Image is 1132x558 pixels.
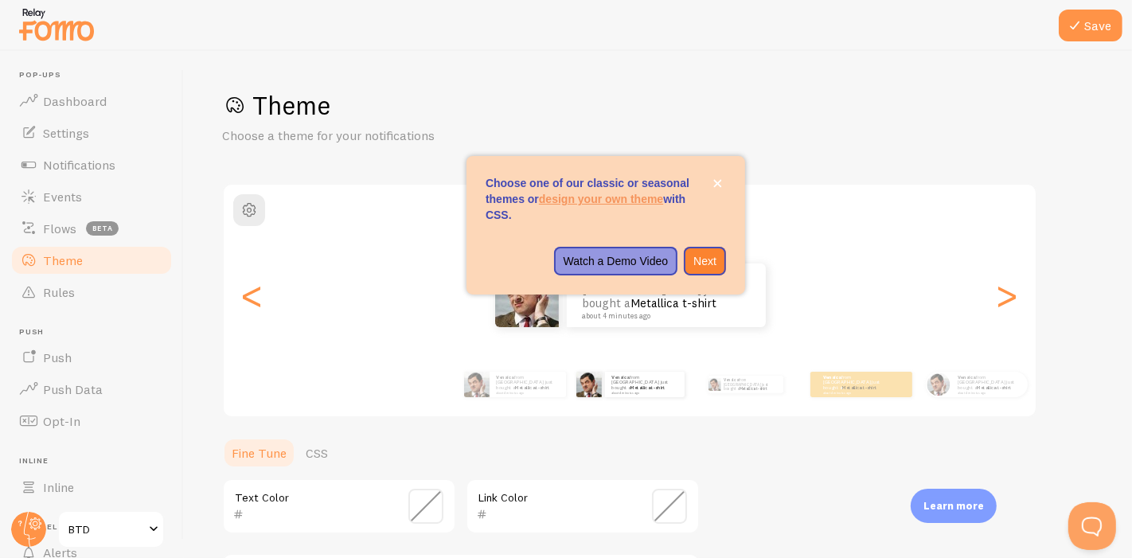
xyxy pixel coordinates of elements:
[583,312,745,320] small: about 4 minutes ago
[222,127,604,145] p: Choose a theme for your notifications
[923,498,984,513] p: Learn more
[43,479,74,495] span: Inline
[911,489,997,523] div: Learn more
[222,89,1094,122] h1: Theme
[43,252,83,268] span: Theme
[43,189,82,205] span: Events
[10,244,174,276] a: Theme
[611,374,678,394] p: from [GEOGRAPHIC_DATA] just bought a
[10,117,174,149] a: Settings
[611,374,630,380] strong: Venaica
[496,374,514,380] strong: Venaica
[19,327,174,338] span: Push
[740,386,767,391] a: Metallica t-shirt
[10,276,174,308] a: Rules
[958,374,1021,394] p: from [GEOGRAPHIC_DATA] just bought a
[10,373,174,405] a: Push Data
[10,149,174,181] a: Notifications
[977,384,1011,391] a: Metallica t-shirt
[495,263,559,327] img: Fomo
[466,156,745,295] div: Choose one of our classic or seasonal themes or design your own theme with CSS.
[222,437,296,469] a: Fine Tune
[224,194,1036,219] h2: Gap
[823,374,887,394] p: from [GEOGRAPHIC_DATA] just bought a
[486,175,726,223] p: Choose one of our classic or seasonal themes or with CSS.
[243,238,262,353] div: Previous slide
[464,372,490,397] img: Fomo
[57,510,165,548] a: BTD
[43,220,76,236] span: Flows
[693,253,716,269] p: Next
[1068,502,1116,550] iframe: Help Scout Beacon - Open
[724,377,739,382] strong: Venaica
[583,271,750,320] p: from [GEOGRAPHIC_DATA] just bought a
[927,373,950,396] img: Fomo
[958,391,1020,394] small: about 4 minutes ago
[10,181,174,213] a: Events
[10,471,174,503] a: Inline
[539,193,663,205] a: design your own theme
[19,456,174,466] span: Inline
[296,437,338,469] a: CSS
[496,374,560,394] p: from [GEOGRAPHIC_DATA] just bought a
[86,221,119,236] span: beta
[43,349,72,365] span: Push
[515,384,549,391] a: Metallica t-shirt
[10,85,174,117] a: Dashboard
[684,247,726,275] button: Next
[564,253,669,269] p: Watch a Demo Video
[997,238,1017,353] div: Next slide
[10,213,174,244] a: Flows beta
[43,413,80,429] span: Opt-In
[958,374,976,380] strong: Venaica
[43,381,103,397] span: Push Data
[43,157,115,173] span: Notifications
[611,391,677,394] small: about 4 minutes ago
[823,374,841,380] strong: Venaica
[43,125,89,141] span: Settings
[823,391,885,394] small: about 4 minutes ago
[10,405,174,437] a: Opt-In
[68,520,144,539] span: BTD
[631,295,717,310] a: Metallica t-shirt
[724,376,777,393] p: from [GEOGRAPHIC_DATA] just bought a
[842,384,876,391] a: Metallica t-shirt
[630,384,665,391] a: Metallica t-shirt
[576,372,602,397] img: Fomo
[19,70,174,80] span: Pop-ups
[709,175,726,192] button: close,
[10,341,174,373] a: Push
[43,93,107,109] span: Dashboard
[17,4,96,45] img: fomo-relay-logo-orange.svg
[496,391,558,394] small: about 4 minutes ago
[554,247,678,275] button: Watch a Demo Video
[43,284,75,300] span: Rules
[708,378,720,391] img: Fomo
